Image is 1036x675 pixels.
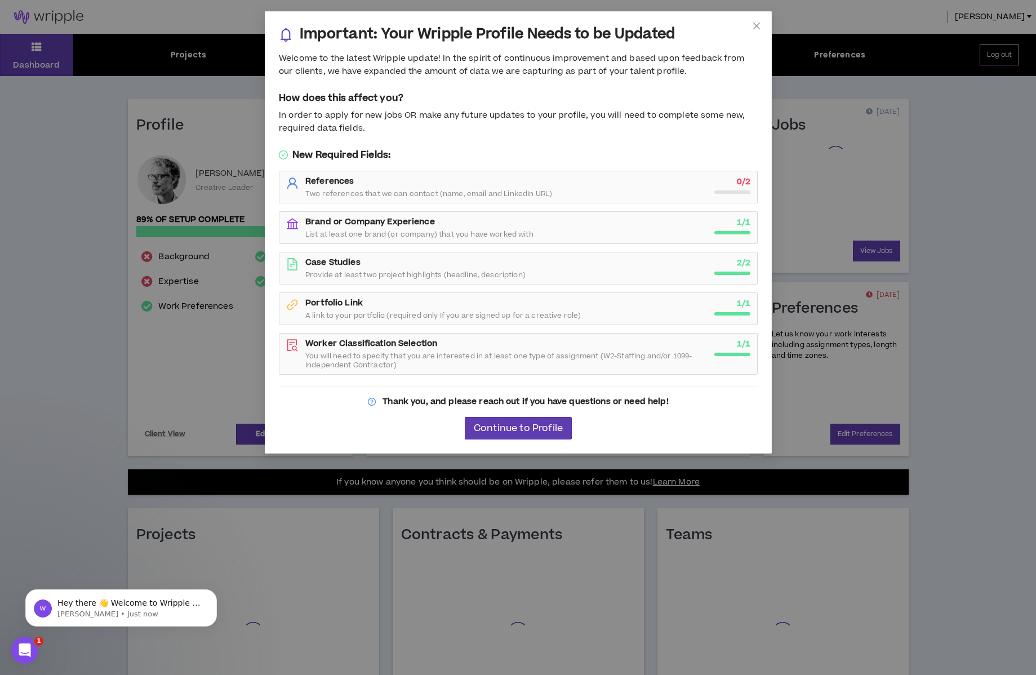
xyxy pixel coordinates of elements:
h3: Important: Your Wripple Profile Needs to be Updated [300,25,675,43]
span: bank [286,217,299,230]
span: link [286,299,299,311]
strong: 1 / 1 [736,216,750,228]
span: close [752,21,761,30]
h5: New Required Fields: [279,148,758,162]
strong: Brand or Company Experience [305,216,435,228]
span: check-circle [279,150,288,159]
strong: Case Studies [305,256,361,268]
iframe: Intercom live chat [11,637,38,664]
h5: How does this affect you? [279,91,758,105]
strong: References [305,175,354,187]
strong: 1 / 1 [736,338,750,350]
strong: 1 / 1 [736,297,750,309]
span: file-text [286,258,299,270]
span: file-search [286,339,299,352]
span: Continue to Profile [473,423,562,434]
span: List at least one brand (or company) that you have worked with [305,230,533,239]
div: Welcome to the latest Wripple update! In the spirit of continuous improvement and based upon feed... [279,52,758,78]
button: Close [741,11,772,42]
span: You will need to specify that you are interested in at least one type of assignment (W2-Staffing ... [305,352,708,370]
div: In order to apply for new jobs OR make any future updates to your profile, you will need to compl... [279,109,758,135]
span: user [286,177,299,189]
span: 1 [34,637,43,646]
strong: 2 / 2 [736,257,750,269]
span: Provide at least two project highlights (headline, description) [305,270,526,279]
span: bell [279,28,293,42]
strong: Thank you, and please reach out if you have questions or need help! [383,396,668,407]
button: Continue to Profile [464,417,571,439]
strong: Portfolio Link [305,297,363,309]
strong: 0 / 2 [736,176,750,188]
strong: Worker Classification Selection [305,337,437,349]
span: Two references that we can contact (name, email and LinkedIn URL) [305,189,552,198]
iframe: Intercom notifications message [8,566,234,645]
span: A link to your portfolio (required only If you are signed up for a creative role) [305,311,581,320]
span: question-circle [368,398,376,406]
